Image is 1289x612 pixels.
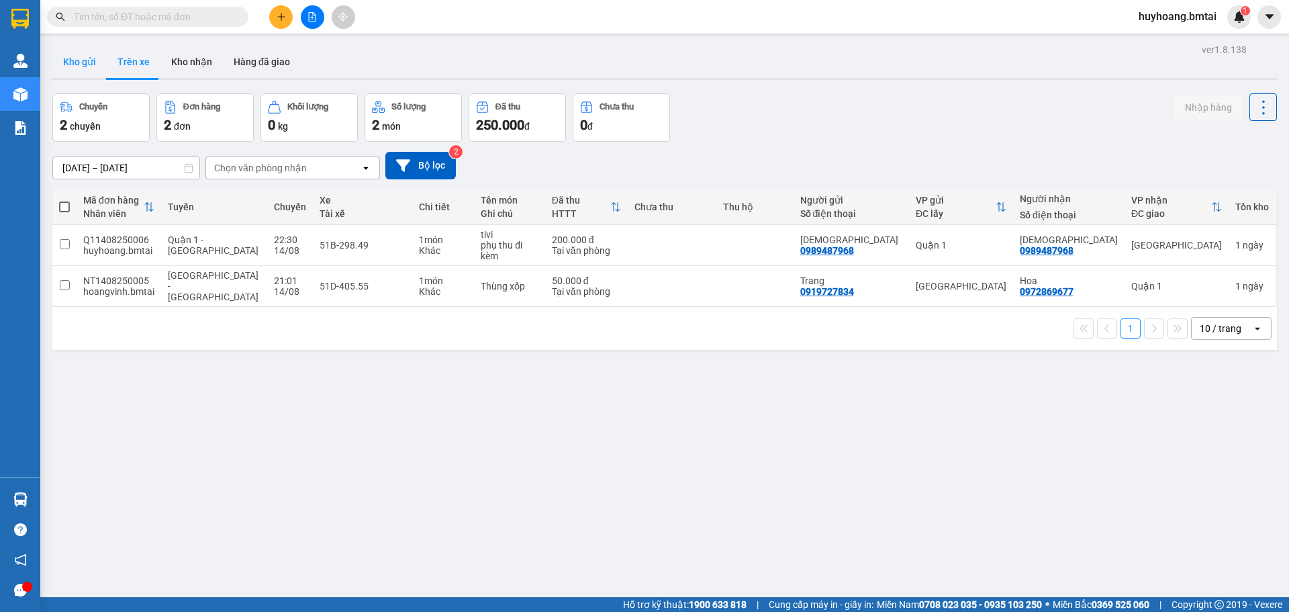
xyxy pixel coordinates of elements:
[545,189,628,225] th: Toggle SortBy
[757,597,759,612] span: |
[800,245,854,256] div: 0989487968
[1020,286,1073,297] div: 0972869677
[160,46,223,78] button: Kho nhận
[552,245,621,256] div: Tại văn phòng
[552,234,621,245] div: 200.000 đ
[909,189,1013,225] th: Toggle SortBy
[524,121,530,132] span: đ
[13,121,28,135] img: solution-icon
[1125,189,1229,225] th: Toggle SortBy
[1159,597,1161,612] span: |
[79,102,107,112] div: Chuyến
[385,152,456,179] button: Bộ lọc
[268,117,275,133] span: 0
[552,286,621,297] div: Tại văn phòng
[83,245,154,256] div: huyhoang.bmtai
[214,161,307,175] div: Chọn văn phòng nhận
[1020,193,1118,204] div: Người nhận
[274,245,306,256] div: 14/08
[382,121,401,132] span: món
[338,12,348,21] span: aim
[723,202,786,212] div: Thu hộ
[83,234,154,245] div: Q11408250006
[13,492,28,507] img: warehouse-icon
[168,270,258,302] span: [GEOGRAPHIC_DATA] - [GEOGRAPHIC_DATA]
[320,208,405,219] div: Tài xế
[156,93,254,142] button: Đơn hàng2đơn
[419,234,467,245] div: 1 món
[1243,281,1263,292] span: ngày
[223,46,301,78] button: Hàng đã giao
[1092,599,1149,610] strong: 0369 525 060
[689,599,747,610] strong: 1900 633 818
[1202,42,1247,57] div: ver 1.8.138
[481,195,538,206] div: Tên món
[1131,195,1211,206] div: VP nhận
[83,286,154,297] div: hoangvinh.bmtai
[1243,6,1247,15] span: 1
[481,281,538,292] div: Thùng xốp
[52,46,107,78] button: Kho gửi
[580,117,587,133] span: 0
[495,102,520,112] div: Đã thu
[587,121,593,132] span: đ
[800,286,854,297] div: 0919727834
[1120,318,1141,339] button: 1
[476,117,524,133] span: 250.000
[164,117,171,133] span: 2
[1020,275,1118,286] div: Hoa
[573,93,670,142] button: Chưa thu0đ
[1214,600,1224,609] span: copyright
[320,240,405,251] div: 51B-298.49
[13,87,28,101] img: warehouse-icon
[1235,240,1269,251] div: 1
[1233,11,1245,23] img: icon-new-feature
[1131,240,1222,251] div: [GEOGRAPHIC_DATA]
[70,121,101,132] span: chuyến
[800,195,902,206] div: Người gửi
[83,208,144,219] div: Nhân viên
[372,117,379,133] span: 2
[365,93,462,142] button: Số lượng2món
[11,9,29,29] img: logo-vxr
[14,554,27,566] span: notification
[1020,234,1118,245] div: Minh Hiền
[1174,95,1243,120] button: Nhập hàng
[481,208,538,219] div: Ghi chú
[481,229,538,240] div: tivi
[83,195,144,206] div: Mã đơn hàng
[361,163,371,173] svg: open
[77,189,161,225] th: Toggle SortBy
[301,5,324,29] button: file-add
[60,117,67,133] span: 2
[274,286,306,297] div: 14/08
[916,281,1006,292] div: [GEOGRAPHIC_DATA]
[56,12,65,21] span: search
[332,5,355,29] button: aim
[1257,5,1281,29] button: caret-down
[800,234,902,245] div: Minh Hiền
[174,121,191,132] span: đơn
[74,9,232,24] input: Tìm tên, số ĐT hoặc mã đơn
[600,102,634,112] div: Chưa thu
[769,597,873,612] span: Cung cấp máy in - giấy in:
[320,195,405,206] div: Xe
[1128,8,1227,25] span: huyhoang.bmtai
[269,5,293,29] button: plus
[278,121,288,132] span: kg
[469,93,566,142] button: Đã thu250.000đ
[1243,240,1263,251] span: ngày
[552,275,621,286] div: 50.000 đ
[1053,597,1149,612] span: Miền Bắc
[168,202,260,212] div: Tuyến
[391,102,426,112] div: Số lượng
[916,195,996,206] div: VP gửi
[916,208,996,219] div: ĐC lấy
[14,523,27,536] span: question-circle
[1200,322,1241,335] div: 10 / trang
[13,54,28,68] img: warehouse-icon
[183,102,220,112] div: Đơn hàng
[52,93,150,142] button: Chuyến2chuyến
[1241,6,1250,15] sup: 1
[1045,602,1049,607] span: ⚪️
